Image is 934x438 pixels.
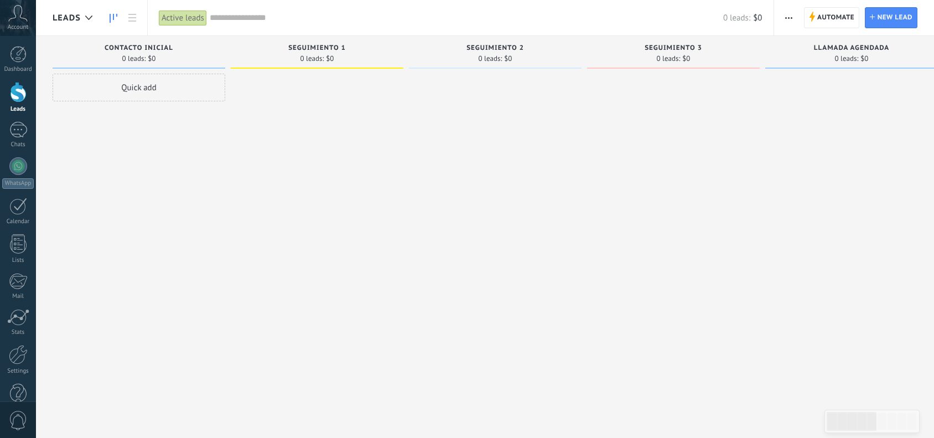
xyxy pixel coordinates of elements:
a: Automate [804,7,860,28]
span: Contacto inicial [105,44,173,52]
span: $0 [860,55,868,62]
div: SEGUIMIENTO 2 [414,44,576,54]
div: Lists [2,257,34,264]
span: Automate [817,8,854,28]
div: SEGUIMIENTO 3 [593,44,754,54]
span: 0 leads: [835,55,859,62]
span: 0 leads: [723,13,750,23]
div: WhatsApp [2,178,34,189]
span: Account [8,24,28,31]
div: Chats [2,141,34,148]
span: SEGUIMIENTO 1 [288,44,346,52]
div: SEGUIMIENTO 1 [236,44,398,54]
span: $0 [504,55,512,62]
a: New lead [865,7,917,28]
span: Leads [53,13,81,23]
div: Quick add [53,74,225,101]
span: $0 [753,13,762,23]
span: SEGUIMIENTO 2 [466,44,524,52]
span: New lead [878,8,912,28]
span: 0 leads: [479,55,502,62]
div: Mail [2,293,34,300]
span: $0 [326,55,334,62]
span: $0 [682,55,690,62]
span: SEGUIMIENTO 3 [645,44,702,52]
div: Stats [2,329,34,336]
span: 0 leads: [300,55,324,62]
span: 0 leads: [122,55,146,62]
div: Active leads [159,10,207,26]
div: Settings [2,368,34,375]
span: 0 leads: [657,55,681,62]
div: Contacto inicial [58,44,220,54]
div: LLAMADA AGENDADA [771,44,932,54]
div: Leads [2,106,34,113]
span: LLAMADA AGENDADA [814,44,889,52]
div: Dashboard [2,66,34,73]
div: Calendar [2,218,34,225]
span: $0 [148,55,155,62]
